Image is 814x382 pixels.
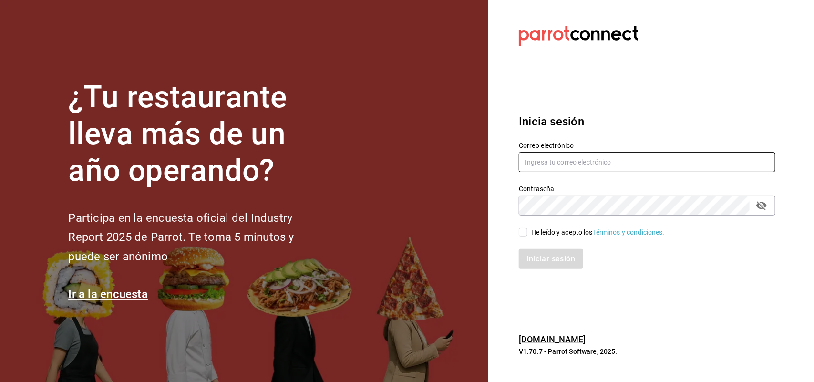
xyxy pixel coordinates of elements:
[519,143,775,149] label: Correo electrónico
[519,152,775,172] input: Ingresa tu correo electrónico
[753,197,770,214] button: passwordField
[519,347,775,356] p: V1.70.7 - Parrot Software, 2025.
[68,79,326,189] h1: ¿Tu restaurante lleva más de un año operando?
[593,228,665,236] a: Términos y condiciones.
[68,288,148,301] a: Ir a la encuesta
[519,334,586,344] a: [DOMAIN_NAME]
[519,113,775,130] h3: Inicia sesión
[68,208,326,267] h2: Participa en la encuesta oficial del Industry Report 2025 de Parrot. Te toma 5 minutos y puede se...
[519,186,775,193] label: Contraseña
[531,227,665,237] div: He leído y acepto los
